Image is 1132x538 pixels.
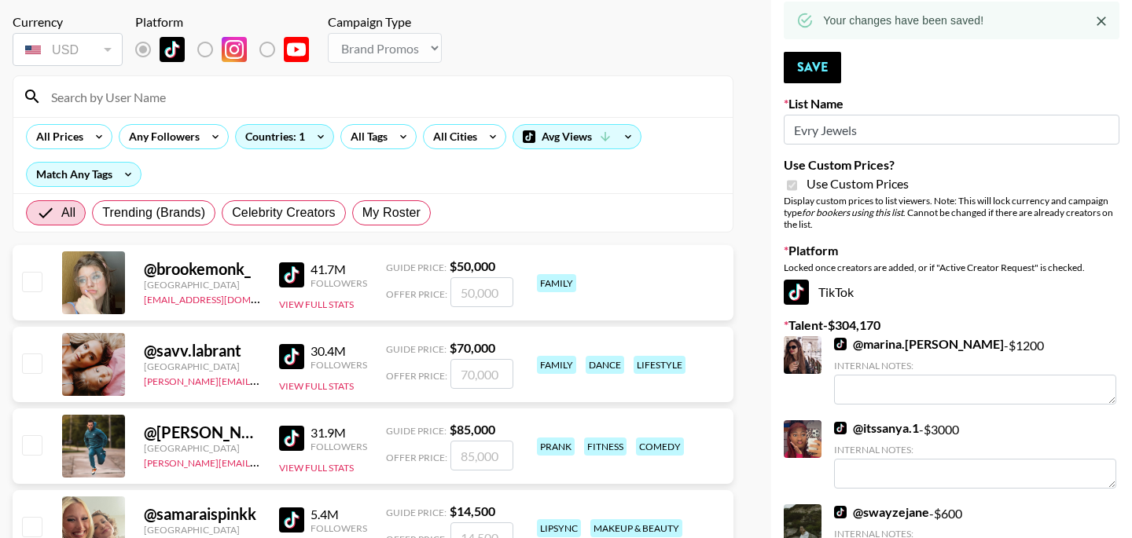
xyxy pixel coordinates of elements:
strong: $ 14,500 [450,503,495,518]
div: List locked to TikTok. [135,33,322,66]
span: Offer Price: [386,370,447,382]
img: Instagram [222,37,247,62]
img: TikTok [834,422,847,434]
img: TikTok [279,507,304,533]
div: Currency [13,14,123,30]
div: Match Any Tags [27,163,141,186]
div: Display custom prices to list viewers. Note: This will lock currency and campaign type . Cannot b... [784,195,1119,230]
div: lifestyle [634,356,685,374]
span: My Roster [362,203,421,222]
div: All Tags [341,125,391,148]
a: @swayzejane [834,504,929,520]
div: @ samaraispinkk [144,504,260,524]
div: dance [586,356,624,374]
a: [EMAIL_ADDRESS][DOMAIN_NAME] [144,291,302,306]
div: lipsync [537,519,581,537]
div: 30.4M [311,343,367,359]
a: [PERSON_NAME][EMAIL_ADDRESS][DOMAIN_NAME] [144,454,377,469]
button: Save [784,52,841,83]
span: Celebrity Creators [232,203,336,222]
span: Guide Price: [386,507,447,518]
div: [GEOGRAPHIC_DATA] [144,279,260,291]
div: @ savv.labrant [144,341,260,360]
div: - $ 1200 [834,336,1116,404]
a: @marina.[PERSON_NAME] [834,336,1004,352]
img: TikTok [279,426,304,451]
div: Campaign Type [328,14,442,30]
div: makeup & beauty [590,519,682,537]
div: Internal Notes: [834,444,1116,456]
div: Avg Views [513,125,641,148]
div: 5.4M [311,507,367,522]
div: family [537,356,576,374]
div: 41.7M [311,262,367,277]
input: Search by User Name [42,84,723,109]
div: USD [16,36,119,64]
div: Followers [311,359,367,371]
label: Talent - $ 304,170 [784,317,1119,333]
strong: $ 85,000 [450,422,495,437]
div: Currency is locked to USD [13,30,123,69]
span: Offer Price: [386,288,447,300]
input: 85,000 [450,441,513,470]
input: 50,000 [450,277,513,307]
strong: $ 50,000 [450,258,495,273]
div: - $ 3000 [834,420,1116,489]
label: Use Custom Prices? [784,157,1119,173]
div: @ [PERSON_NAME].[PERSON_NAME] [144,423,260,442]
div: [GEOGRAPHIC_DATA] [144,360,260,372]
span: Offer Price: [386,452,447,463]
a: [PERSON_NAME][EMAIL_ADDRESS][DOMAIN_NAME] [144,372,377,387]
div: @ brookemonk_ [144,259,260,279]
span: Guide Price: [386,343,447,355]
div: 31.9M [311,425,367,441]
div: TikTok [784,280,1119,305]
div: All Cities [424,125,480,148]
div: All Prices [27,125,86,148]
div: Your changes have been saved! [823,6,983,35]
div: comedy [636,437,684,456]
img: TikTok [784,280,809,305]
div: Followers [311,277,367,289]
button: Close [1090,9,1113,33]
img: TikTok [834,506,847,518]
div: fitness [584,437,627,456]
img: TikTok [279,344,304,369]
input: 70,000 [450,359,513,389]
span: All [61,203,75,222]
div: prank [537,437,575,456]
div: Locked once creators are added, or if "Active Creator Request" is checked. [784,262,1119,273]
div: family [537,274,576,292]
img: TikTok [160,37,185,62]
strong: $ 70,000 [450,340,495,355]
button: View Full Stats [279,298,354,310]
img: TikTok [834,338,847,350]
a: @itssanya.1 [834,420,919,436]
div: Internal Notes: [834,360,1116,371]
div: [GEOGRAPHIC_DATA] [144,442,260,454]
span: Guide Price: [386,262,447,273]
img: TikTok [279,262,304,287]
span: Use Custom Prices [807,176,909,192]
div: Followers [311,522,367,534]
img: YouTube [284,37,309,62]
button: View Full Stats [279,380,354,392]
div: Platform [135,14,322,30]
label: Platform [784,243,1119,258]
div: Followers [311,441,367,452]
em: for bookers using this list [802,207,903,218]
button: View Full Stats [279,462,354,474]
span: Trending (Brands) [102,203,205,222]
div: [GEOGRAPHIC_DATA] [144,524,260,536]
span: Guide Price: [386,425,447,437]
label: List Name [784,96,1119,112]
div: Countries: 1 [236,125,333,148]
div: Any Followers [119,125,203,148]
